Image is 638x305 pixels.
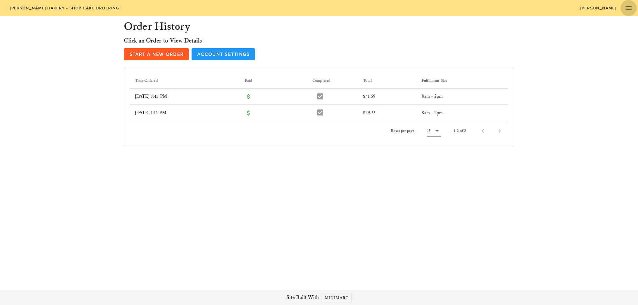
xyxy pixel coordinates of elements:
td: [DATE] 1:16 PM [130,105,239,121]
span: Site Built With [286,294,319,302]
th: Completed [285,73,358,89]
div: Rows per page: [391,121,441,141]
span: Fulfillment Slot [422,78,447,83]
span: Account Settings [197,52,250,57]
h2: Order History [124,20,514,33]
td: [DATE] 5:45 PM [130,89,239,105]
span: Time Ordered [135,78,158,83]
a: Start a New Order [124,48,189,60]
a: Minimart [322,293,352,302]
span: Start a New Order [129,52,184,57]
td: 8am - 2pm [416,89,508,105]
a: [PERSON_NAME] Bakery - Shop Cake Ordering [5,3,124,13]
h3: Click an Order to View Details [124,36,514,46]
div: 1-2 of 2 [454,128,467,134]
td: $29.55 [358,105,416,121]
a: [PERSON_NAME] [576,3,621,13]
span: [PERSON_NAME] [580,6,617,10]
th: Fulfillment Slot [416,73,508,89]
td: $41.59 [358,89,416,105]
span: Paid [245,78,252,83]
div: 15Rows per page: [427,126,441,136]
th: Time Ordered [130,73,239,89]
span: Total [363,78,372,83]
span: Completed [312,78,330,83]
a: Account Settings [192,48,255,60]
th: Paid [239,73,285,89]
span: [PERSON_NAME] Bakery - Shop Cake Ordering [9,6,119,10]
div: 15 [427,128,430,134]
span: Minimart [325,295,349,300]
td: 8am - 2pm [416,105,508,121]
th: Total [358,73,416,89]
